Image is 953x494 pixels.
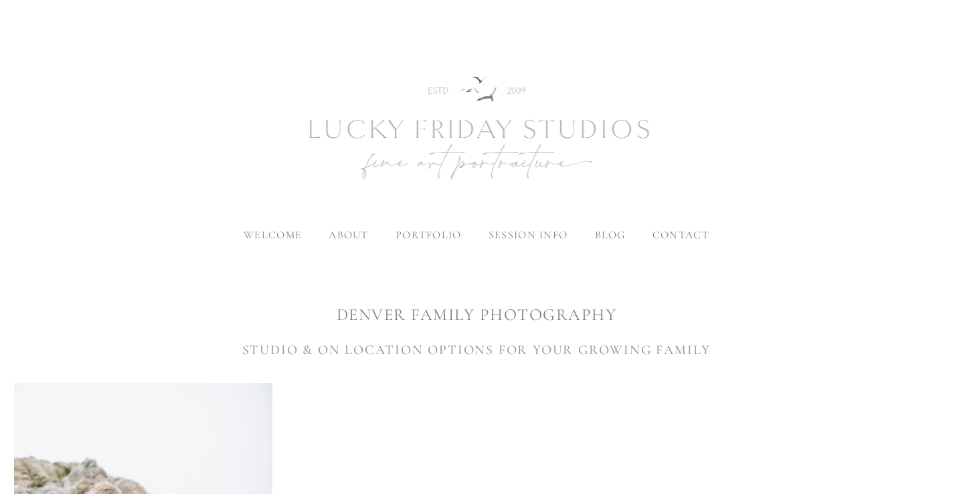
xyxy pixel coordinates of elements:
h3: STUDIO & ON LOCATION OPTIONS FOR YOUR GROWING FAMILY [14,340,938,360]
a: blog [595,228,626,242]
a: contact [653,228,709,242]
label: portfolio [396,228,462,242]
label: about [329,228,368,242]
h1: DENVER FAMILY PHOTOGRAPHY [14,303,938,327]
img: Newborn Photography Denver | Lucky Friday Studios [236,29,717,230]
a: welcome [244,228,302,242]
label: session info [489,228,568,242]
